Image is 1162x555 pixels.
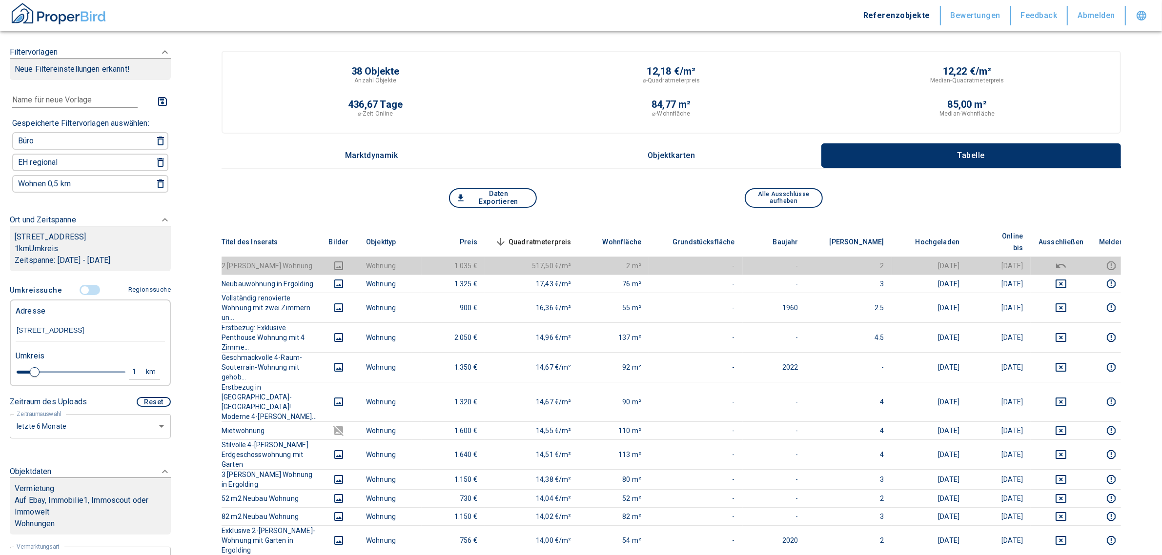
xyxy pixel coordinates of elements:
button: deselect this listing [1039,278,1083,290]
td: 17,43 €/m² [485,275,579,293]
p: 38 Objekte [351,66,400,76]
th: Bilder [319,227,358,257]
span: Online bis [975,230,1023,254]
div: FiltervorlagenNeue Filtereinstellungen erkannt! [10,90,171,197]
div: letzte 6 Monate [10,413,171,439]
td: - [649,322,743,352]
p: EH regional [18,159,58,166]
button: report this listing [1099,425,1123,436]
td: 2 [806,525,892,555]
p: 84,77 m² [652,99,691,109]
td: [DATE] [892,293,968,322]
a: ProperBird Logo and Home Button [10,1,107,30]
button: deselect this listing [1039,260,1083,272]
td: [DATE] [967,322,1031,352]
p: 436,67 Tage [348,99,403,109]
td: 3 [806,469,892,489]
td: 3 [806,507,892,525]
button: Alle Ausschlüsse aufheben [745,188,823,208]
div: Ort und Zeitspanne[STREET_ADDRESS]1kmUmkreisZeitspanne: [DATE] - [DATE] [10,204,171,281]
th: 2 [PERSON_NAME] Wohnung [222,257,319,275]
img: ProperBird Logo and Home Button [10,1,107,26]
td: - [649,293,743,322]
td: [DATE] [967,439,1031,469]
p: [STREET_ADDRESS] [15,231,166,243]
td: 14,67 €/m² [485,382,579,421]
button: Referenzobjekte [854,6,941,25]
td: 110 m² [579,421,650,439]
td: [DATE] [892,257,968,275]
td: - [743,439,806,469]
div: wrapped label tabs example [222,143,1121,168]
td: 1.150 € [422,469,485,489]
td: 52 m² [579,489,650,507]
td: 113 m² [579,439,650,469]
p: 12,18 €/m² [647,66,696,76]
td: 2.050 € [422,322,485,352]
p: Gespeicherte Filtervorlagen auswählen: [12,118,149,129]
button: Regionssuche [124,281,171,298]
td: Wohnung [358,322,422,352]
td: 14,51 €/m² [485,439,579,469]
td: 1.320 € [422,382,485,421]
th: 3 [PERSON_NAME] Wohnung in Ergolding [222,469,319,489]
div: FiltervorlagenNeue Filtereinstellungen erkannt! [10,281,171,438]
button: deselect this listing [1039,535,1083,546]
span: Quadratmeterpreis [493,236,571,248]
td: Wohnung [358,507,422,525]
td: 4 [806,382,892,421]
td: [DATE] [892,382,968,421]
td: [DATE] [967,421,1031,439]
button: deselect this listing [1039,361,1083,373]
button: report this listing [1099,302,1123,314]
button: images [327,396,350,408]
button: report this listing [1099,511,1123,522]
td: [DATE] [892,275,968,293]
button: deselect this listing [1039,474,1083,485]
td: - [743,322,806,352]
td: Wohnung [358,489,422,507]
button: images [327,511,350,522]
button: report this listing [1099,260,1123,272]
button: deselect this listing [1039,302,1083,314]
button: images [327,474,350,485]
button: Feedback [1011,6,1068,25]
th: Stilvolle 4-[PERSON_NAME] Erdgeschosswohnung mit Garten [222,439,319,469]
td: 55 m² [579,293,650,322]
p: Median-Quadratmeterpreis [930,76,1004,85]
td: [DATE] [967,293,1031,322]
p: ⌀-Wohnfläche [652,109,690,118]
td: [DATE] [967,489,1031,507]
td: - [649,439,743,469]
div: ObjektdatenVermietungAuf Ebay, Immobilie1, Immoscout oder ImmoweltWohnungen [10,456,171,544]
p: Vermietung [15,483,55,495]
td: [DATE] [892,322,968,352]
td: - [649,275,743,293]
td: 3 [806,275,892,293]
p: Median-Wohnfläche [939,109,995,118]
button: Umkreissuche [10,281,66,299]
span: Grundstücksfläche [657,236,735,248]
p: Neue Filtereinstellungen erkannt! [15,63,166,75]
p: ⌀-Quadratmeterpreis [643,76,700,85]
p: ⌀-Zeit Online [358,109,393,118]
td: 14,00 €/m² [485,525,579,555]
td: 14,04 €/m² [485,489,579,507]
td: Wohnung [358,382,422,421]
p: Tabelle [947,151,996,160]
td: 137 m² [579,322,650,352]
th: Mietwohnung [222,421,319,439]
td: - [743,257,806,275]
td: 1.640 € [422,439,485,469]
button: images [327,302,350,314]
button: report this listing [1099,396,1123,408]
td: - [743,507,806,525]
td: - [649,257,743,275]
td: 2020 [743,525,806,555]
td: [DATE] [967,469,1031,489]
td: 80 m² [579,469,650,489]
div: FiltervorlagenNeue Filtereinstellungen erkannt! [10,37,171,90]
td: 900 € [422,293,485,322]
div: km [149,366,158,378]
td: - [649,469,743,489]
